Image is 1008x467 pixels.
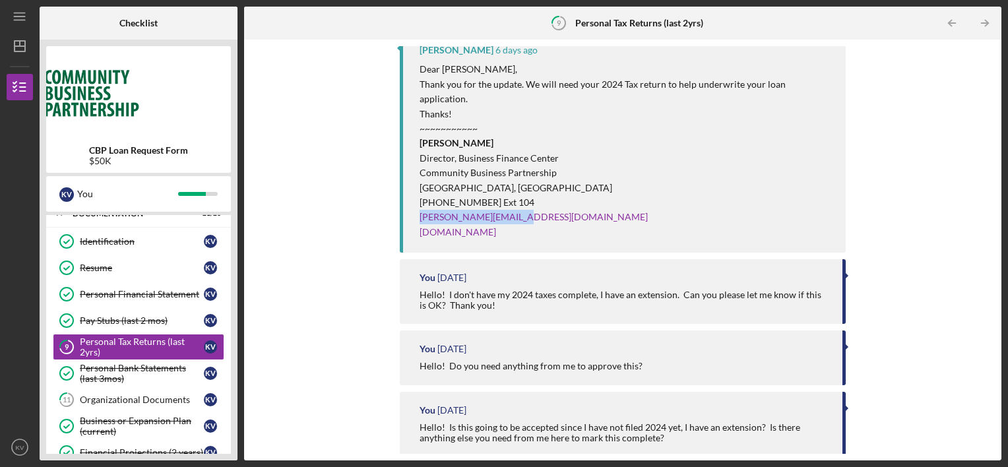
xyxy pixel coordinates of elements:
[204,314,217,327] div: K V
[420,344,435,354] div: You
[204,446,217,459] div: K V
[59,187,74,202] div: K V
[204,235,217,248] div: K V
[65,343,69,352] tspan: 9
[420,405,435,416] div: You
[420,45,493,55] div: [PERSON_NAME]
[204,420,217,433] div: K V
[204,288,217,301] div: K V
[420,151,833,166] p: Director, Business Finance Center
[420,137,493,148] strong: [PERSON_NAME]
[80,236,204,247] div: Identification
[204,393,217,406] div: K V
[437,344,466,354] time: 2025-07-30 20:48
[89,156,188,166] div: $50K
[420,422,830,443] div: Hello! Is this going to be accepted since I have not filed 2024 yet, I have an extension? Is ther...
[63,396,71,404] tspan: 11
[420,211,648,222] a: [PERSON_NAME][EMAIL_ADDRESS][DOMAIN_NAME]
[420,166,833,180] p: Community Business Partnership
[557,18,561,27] tspan: 9
[80,289,204,299] div: Personal Financial Statement
[53,439,224,466] a: Financial Projections (2 years)KV
[80,416,204,437] div: Business or Expansion Plan (current)
[77,183,178,205] div: You
[53,281,224,307] a: Personal Financial StatementKV
[80,336,204,358] div: Personal Tax Returns (last 2yrs)
[420,361,643,371] div: Hello! Do you need anything from me to approve this?
[80,447,204,458] div: Financial Projections (2 years)
[420,181,833,195] p: [GEOGRAPHIC_DATA], [GEOGRAPHIC_DATA]
[16,444,24,451] text: KV
[204,261,217,274] div: K V
[204,340,217,354] div: K V
[420,62,833,77] p: Dear [PERSON_NAME],
[80,263,204,273] div: Resume
[420,121,833,136] p: ~~~~~~~~~~~
[7,434,33,460] button: KV
[53,413,224,439] a: Business or Expansion Plan (current)KV
[420,107,833,121] p: Thanks!
[53,334,224,360] a: 9Personal Tax Returns (last 2yrs)KV
[420,195,833,210] p: [PHONE_NUMBER] Ext 104
[204,367,217,380] div: K V
[80,315,204,326] div: Pay Stubs (last 2 mos)
[80,394,204,405] div: Organizational Documents
[80,363,204,384] div: Personal Bank Statements (last 3mos)
[420,226,496,237] a: [DOMAIN_NAME]
[420,272,435,283] div: You
[46,53,231,132] img: Product logo
[495,45,538,55] time: 2025-08-08 21:56
[420,290,830,311] div: Hello! I don't have my 2024 taxes complete, I have an extension. Can you please let me know if th...
[53,360,224,387] a: Personal Bank Statements (last 3mos)KV
[53,228,224,255] a: IdentificationKV
[420,77,833,107] p: Thank you for the update. We will need your 2024 Tax return to help underwrite your loan applicat...
[53,255,224,281] a: ResumeKV
[437,272,466,283] time: 2025-08-07 14:14
[575,18,703,28] b: Personal Tax Returns (last 2yrs)
[89,145,188,156] b: CBP Loan Request Form
[119,18,158,28] b: Checklist
[53,307,224,334] a: Pay Stubs (last 2 mos)KV
[437,405,466,416] time: 2025-07-26 00:16
[53,387,224,413] a: 11Organizational DocumentsKV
